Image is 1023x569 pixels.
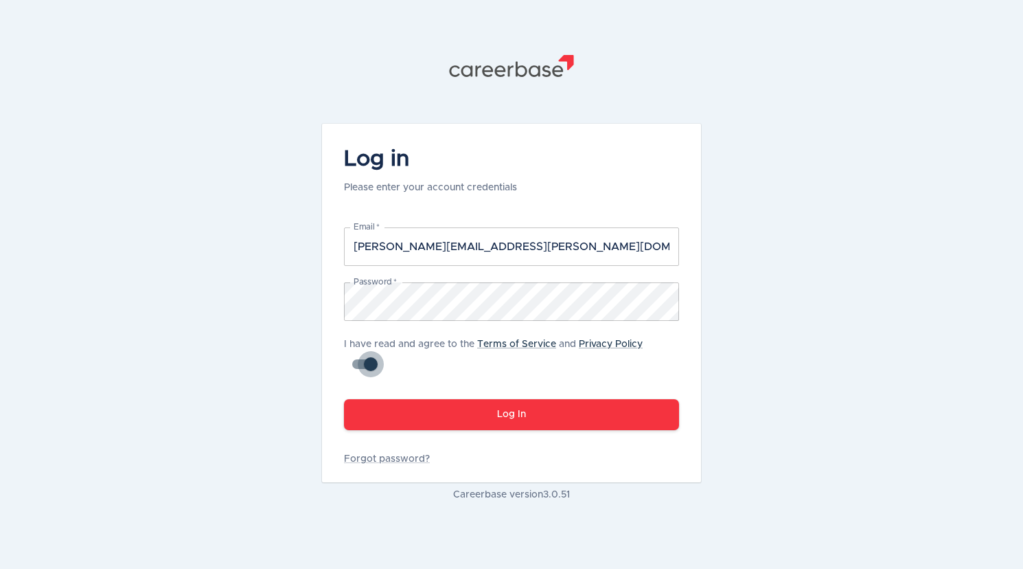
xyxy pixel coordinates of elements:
label: Password [354,276,396,288]
a: Forgot password? [344,452,679,466]
label: Email [354,221,380,233]
p: Please enter your account credentials [344,181,517,194]
a: Terms of Service [477,339,556,349]
p: I have read and agree to the and [344,337,679,351]
h4: Log in [344,146,517,173]
p: Careerbase version 3.0.51 [322,488,701,502]
button: Log In [344,399,679,430]
a: Privacy Policy [579,339,643,349]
